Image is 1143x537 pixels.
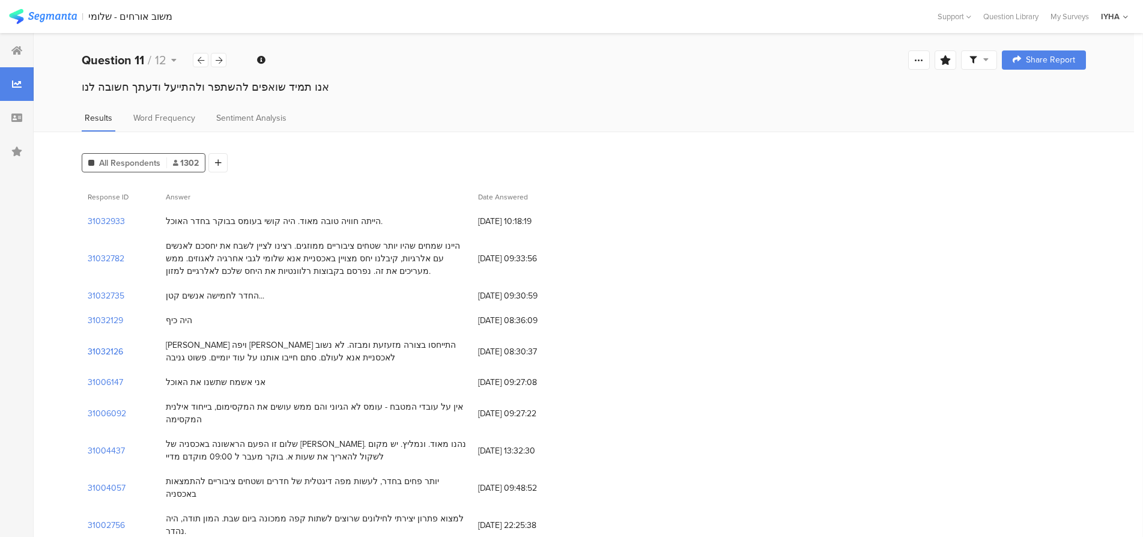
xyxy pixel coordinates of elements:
a: My Surveys [1044,11,1095,22]
span: [DATE] 08:30:37 [478,345,574,358]
span: Share Report [1026,56,1075,64]
a: Question Library [977,11,1044,22]
section: 31004437 [88,444,125,457]
b: Question 11 [82,51,144,69]
span: [DATE] 09:33:56 [478,252,574,265]
span: Word Frequency [133,112,195,124]
section: 31006092 [88,407,126,420]
img: segmanta logo [9,9,77,24]
div: יותר פחים בחדר, לעשות מפה דיגטלית של חדרים ושטחים ציבוריים להתמצאות באכסניה [166,475,466,500]
div: אין על עובדי המטבח - עומס לא הגיוני והם ממש עושים את המקסימום, בייחוד אילנית המקסימה [166,401,466,426]
span: [DATE] 09:27:22 [478,407,574,420]
section: 31032129 [88,314,123,327]
span: [DATE] 08:36:09 [478,314,574,327]
div: שלום זו הפעם הראשונה באכסניה של [PERSON_NAME]. נהנו מאוד. ונמליץ. יש מקום לשקול להאריך את שעות א.... [166,438,466,463]
span: Results [85,112,112,124]
span: [DATE] 22:25:38 [478,519,574,532]
div: הייתה חוויה טובה מאוד. היה קושי בעומס בבוקר בחדר האוכל. [166,215,383,228]
span: 1302 [173,157,199,169]
section: 31004057 [88,482,126,494]
div: IYHA [1101,11,1120,22]
div: [PERSON_NAME] ויפה [PERSON_NAME] התייחסו בצורה מזעזעת ומבזה. לא נשוב לאכסניית אנא לעולם. סתם חייב... [166,339,466,364]
span: [DATE] 09:30:59 [478,290,574,302]
section: 31032933 [88,215,125,228]
section: 31006147 [88,376,123,389]
div: | [82,10,83,23]
section: 31032126 [88,345,123,358]
span: Date Answered [478,192,528,202]
div: Support [938,7,971,26]
div: אנו תמיד שואפים להשתפר ולהתייעל ודעתך חשובה לנו [82,79,1086,95]
div: החדר לחמישה אנשים קטן... [166,290,264,302]
div: משוב אורחים - שלומי [88,11,172,22]
span: [DATE] 09:27:08 [478,376,574,389]
section: 31002756 [88,519,125,532]
span: 12 [155,51,166,69]
span: All Respondents [99,157,160,169]
section: 31032735 [88,290,124,302]
span: [DATE] 13:32:30 [478,444,574,457]
span: / [148,51,151,69]
span: [DATE] 10:18:19 [478,215,574,228]
span: Answer [166,192,190,202]
div: אני אשמח שתשנו את האוכל [166,376,265,389]
div: היה כיף [166,314,192,327]
span: Response ID [88,192,129,202]
div: היינו שמחים שהיו יותר שטחים ציבוריים ממוזגים. רצינו לציין לשבח את יחסכם לאנשים עם אלרגיות, קיבלנו... [166,240,466,278]
section: 31032782 [88,252,124,265]
span: Sentiment Analysis [216,112,287,124]
span: [DATE] 09:48:52 [478,482,574,494]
